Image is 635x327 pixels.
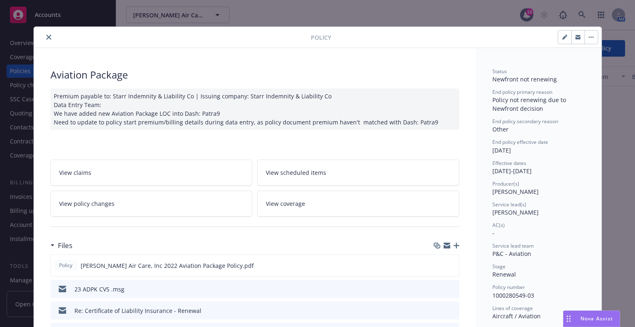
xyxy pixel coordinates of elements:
span: Newfront not renewing [492,75,557,83]
button: close [44,32,54,42]
a: View policy changes [50,191,253,217]
div: [DATE] - [DATE] [492,160,585,175]
span: - [492,229,494,237]
button: download file [435,261,442,270]
button: preview file [449,285,456,294]
span: End policy primary reason [492,88,552,95]
div: Aviation Package [50,68,459,82]
span: [PERSON_NAME] [492,208,539,216]
span: View policy changes [59,199,115,208]
button: Nova Assist [563,310,620,327]
span: View scheduled items [266,168,326,177]
h3: Files [58,240,72,251]
span: [PERSON_NAME] [492,188,539,196]
span: Service lead(s) [492,201,526,208]
div: Re: Certificate of Liability Insurance - Renewal [74,306,201,315]
span: Producer(s) [492,180,519,187]
span: [DATE] [492,146,511,154]
span: Lines of coverage [492,305,533,312]
span: End policy secondary reason [492,118,558,125]
span: Aircraft / Aviation [492,312,541,320]
span: AC(s) [492,222,505,229]
span: Stage [492,263,506,270]
button: download file [435,285,442,294]
span: View claims [59,168,91,177]
button: preview file [449,306,456,315]
span: Policy [57,262,74,269]
span: Policy number [492,284,525,291]
span: Policy not renewing due to Newfront decision [492,96,568,112]
span: Renewal [492,270,516,278]
button: download file [435,306,442,315]
span: View coverage [266,199,305,208]
a: View scheduled items [257,160,459,186]
div: Premium payable to: Starr Indemnity & Liability Co | Issuing company: Starr Indemnity & Liability... [50,88,459,130]
span: End policy effective date [492,138,548,146]
span: Status [492,68,507,75]
span: Nova Assist [580,315,613,322]
a: View coverage [257,191,459,217]
span: Other [492,125,508,133]
span: [PERSON_NAME] Air Care, Inc 2022 Aviation Package Policy.pdf [81,261,254,270]
span: Effective dates [492,160,526,167]
span: P&C - Aviation [492,250,531,258]
div: 23 ADPK CVS .msg [74,285,124,294]
a: View claims [50,160,253,186]
button: preview file [448,261,456,270]
span: Policy [311,33,331,42]
span: Service lead team [492,242,534,249]
div: Files [50,240,72,251]
span: 1000280549-03 [492,291,534,299]
div: Drag to move [563,311,574,327]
